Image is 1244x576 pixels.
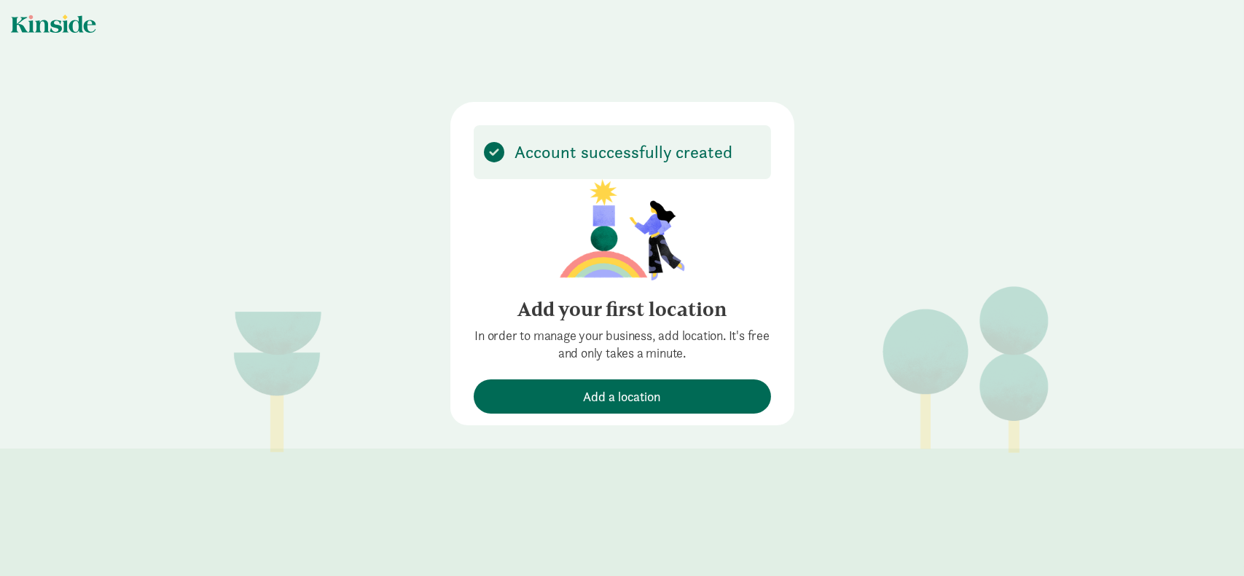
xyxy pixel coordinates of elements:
[474,327,771,362] p: In order to manage your business, add location. It's free and only takes a minute.
[474,298,771,321] h4: Add your first location
[560,179,685,280] img: illustration-girl.png
[474,379,771,414] button: Add a location
[515,143,733,161] p: Account successfully created
[583,387,661,406] span: Add a location
[1171,506,1244,576] iframe: Chat Widget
